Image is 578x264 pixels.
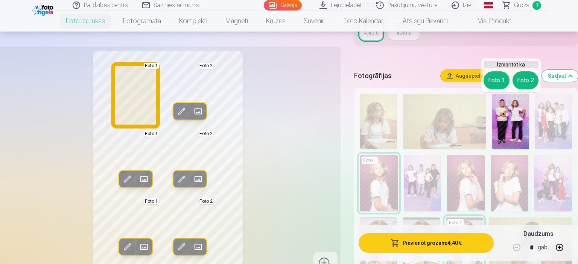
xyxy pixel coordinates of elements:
[170,11,216,32] a: Komplekti
[514,1,529,10] span: Grozs
[484,71,510,89] button: Foto 1
[364,29,378,37] div: 4,40 €
[394,11,457,32] a: Atslēgu piekariņi
[216,11,257,32] a: Magnēti
[295,11,335,32] a: Suvenīri
[114,11,170,32] a: Fotogrāmata
[397,29,411,37] div: 4,40 €
[457,11,522,32] a: Visi produkti
[484,61,538,68] h6: Izmantot kā
[513,71,538,89] button: Foto 2
[542,70,578,82] button: Sakļaut
[441,70,536,82] button: Augšupielādējiet savas bildes
[335,11,394,32] a: Foto kalendāri
[359,233,494,253] button: Pievienot grozam:4,40 €
[538,238,549,256] div: gab.
[523,229,553,238] h5: Daudzums
[354,71,435,81] h5: Fotogrāfijas
[32,3,55,16] img: /fa1
[257,11,295,32] a: Krūzes
[57,11,114,32] a: Foto izdrukas
[532,1,541,10] span: 7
